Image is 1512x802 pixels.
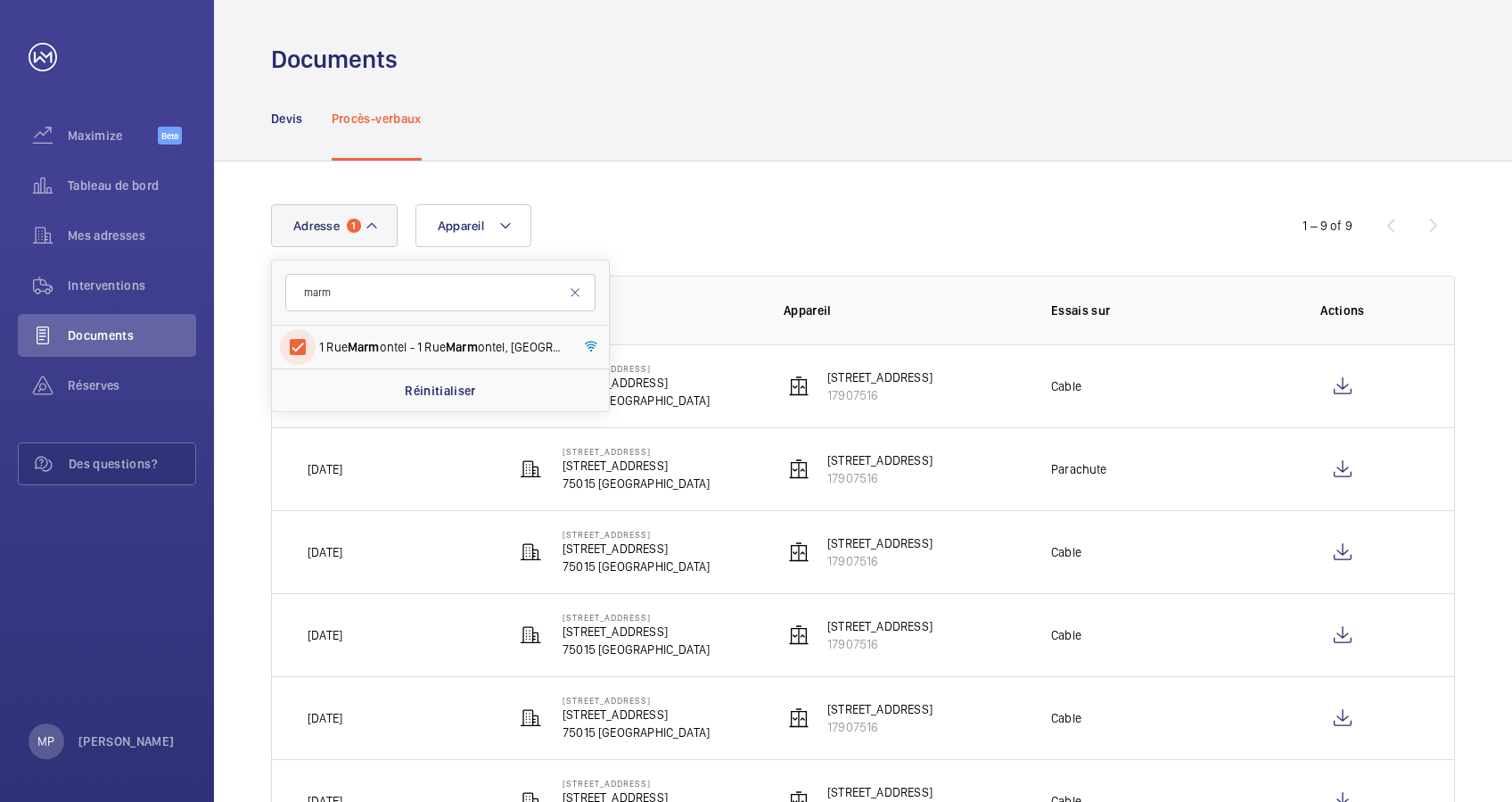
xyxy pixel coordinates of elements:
[563,723,710,741] p: 75015 [GEOGRAPHIC_DATA]
[563,392,710,409] p: 75015 [GEOGRAPHIC_DATA]
[348,340,380,354] span: Marm
[827,700,933,718] p: [STREET_ADDRESS]
[308,460,342,478] p: [DATE]
[68,327,196,344] span: Documents
[78,732,175,750] p: [PERSON_NAME]
[827,386,933,404] p: 17907516
[1302,217,1352,235] div: 1 – 9 of 9
[827,552,933,570] p: 17907516
[285,274,596,311] input: Trouvez une adresse
[446,340,478,354] span: Marm
[1051,709,1081,727] p: Cable
[68,376,196,394] span: Réserves
[827,783,933,801] p: [STREET_ADDRESS]
[293,219,340,233] span: Adresse
[563,558,710,575] p: 75015 [GEOGRAPHIC_DATA]
[68,177,196,194] span: Tableau de bord
[516,302,755,319] p: Adresse
[563,706,710,723] p: [STREET_ADDRESS]
[68,277,196,294] span: Interventions
[1051,377,1081,395] p: Cable
[563,475,710,492] p: 75015 [GEOGRAPHIC_DATA]
[37,732,54,750] p: MP
[784,302,1023,319] p: Appareil
[827,534,933,552] p: [STREET_ADDRESS]
[319,338,564,356] span: 1 Rue ontel - 1 Rue ontel, [GEOGRAPHIC_DATA]
[308,543,342,561] p: [DATE]
[1051,460,1107,478] p: Parachute
[1267,302,1418,319] p: Actions
[415,204,531,247] button: Appareil
[788,459,809,480] img: elevator.svg
[271,43,398,76] h1: Documents
[563,641,710,658] p: 75015 [GEOGRAPHIC_DATA]
[563,612,710,623] p: [STREET_ADDRESS]
[563,695,710,706] p: [STREET_ADDRESS]
[271,204,398,247] button: Adresse1
[563,623,710,641] p: [STREET_ADDRESS]
[827,451,933,469] p: [STREET_ADDRESS]
[308,626,342,644] p: [DATE]
[1051,626,1081,644] p: Cable
[827,469,933,487] p: 17907516
[827,718,933,736] p: 17907516
[788,542,809,563] img: elevator.svg
[827,617,933,635] p: [STREET_ADDRESS]
[405,382,476,400] p: Réinitialiser
[563,529,710,540] p: [STREET_ADDRESS]
[332,110,422,128] p: Procès-verbaux
[347,219,361,233] span: 1
[69,455,195,473] span: Des questions?
[827,635,933,653] p: 17907516
[563,778,710,789] p: [STREET_ADDRESS]
[827,368,933,386] p: [STREET_ADDRESS]
[158,127,182,145] span: Beta
[1051,302,1238,319] p: Essais sur
[563,540,710,558] p: [STREET_ADDRESS]
[308,709,342,727] p: [DATE]
[563,374,710,392] p: [STREET_ADDRESS]
[788,376,809,397] img: elevator.svg
[788,624,809,646] img: elevator.svg
[1051,543,1081,561] p: Cable
[438,219,484,233] span: Appareil
[563,363,710,374] p: [STREET_ADDRESS]
[68,127,158,145] span: Maximize
[271,110,303,128] p: Devis
[563,446,710,457] p: [STREET_ADDRESS]
[563,457,710,475] p: [STREET_ADDRESS]
[788,707,809,729] img: elevator.svg
[68,227,196,244] span: Mes adresses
